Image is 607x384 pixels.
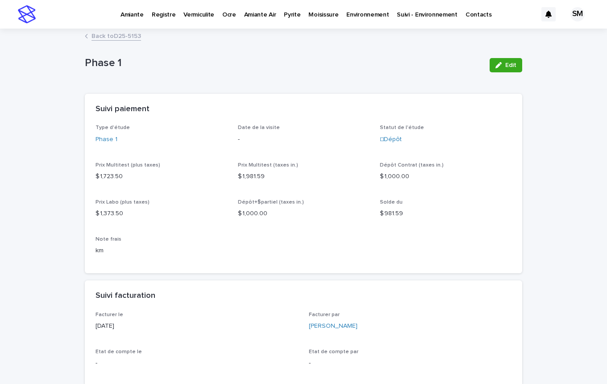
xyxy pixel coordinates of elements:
p: - [309,359,511,368]
p: $ 1,981.59 [238,172,370,181]
span: Solde du [380,200,403,205]
div: SM [570,7,585,21]
a: ☐Dépôt [380,135,402,144]
a: [PERSON_NAME] [309,321,358,331]
span: Facturer par [309,312,340,317]
p: - [96,359,298,368]
span: Etat de compte par [309,349,358,355]
a: Phase 1 [96,135,117,144]
h2: Suivi facturation [96,291,155,301]
span: Prix Multitest (plus taxes) [96,163,160,168]
span: Date de la visite [238,125,280,130]
img: stacker-logo-s-only.png [18,5,36,23]
p: $ 981.59 [380,209,511,218]
p: - [238,135,370,144]
span: Statut de l'étude [380,125,424,130]
span: Prix Multitest (taxes in.) [238,163,298,168]
span: Etat de compte le [96,349,142,355]
p: $ 1,723.50 [96,172,227,181]
span: Note frais [96,237,121,242]
p: $ 1,000.00 [380,172,511,181]
span: Type d'étude [96,125,130,130]
span: Facturer le [96,312,123,317]
p: [DATE] [96,321,298,331]
a: Back toD25-5153 [91,30,141,41]
span: Dépôt+$partiel (taxes in.) [238,200,304,205]
span: Prix Labo (plus taxes) [96,200,150,205]
p: $ 1,373.50 [96,209,227,218]
h2: Suivi paiement [96,104,150,114]
span: Edit [505,62,516,68]
p: km [96,246,511,255]
button: Edit [490,58,522,72]
p: $ 1,000.00 [238,209,370,218]
p: Phase 1 [85,57,482,70]
span: Dépôt Contrat (taxes in.) [380,163,444,168]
